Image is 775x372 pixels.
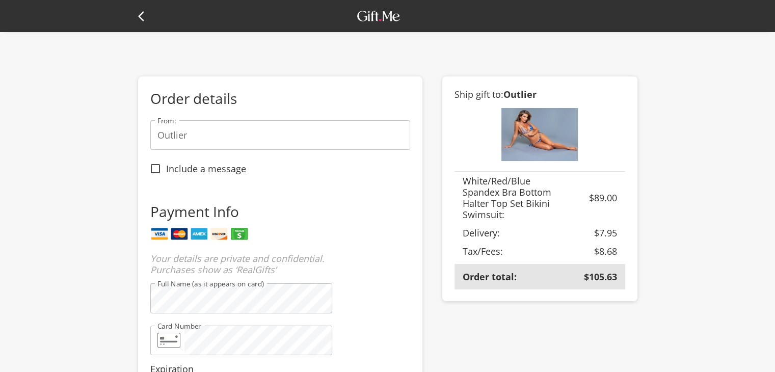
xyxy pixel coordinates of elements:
[150,120,411,150] input: Sender's Nickname
[150,225,249,243] img: supported cards
[463,271,517,283] span: Order total:
[455,172,625,289] table: customized table
[463,175,551,221] span: White/Red/Blue Spandex Bra Bottom Halter Top Set Bikini Swimsuit:
[150,202,332,221] p: Payment Info
[501,108,578,161] img: White/Red/Blue Spandex Bra Bottom Halter Top Set Bikini Swimsuit
[455,88,537,100] span: Ship gift to:
[150,253,332,275] p: Your details are private and confidential. Purchases show as ‘RealGifts’
[594,245,617,257] span: $8.68
[594,227,617,239] span: $7.95
[589,192,617,204] span: $89.00
[355,8,403,24] img: GiftMe Logo
[166,163,246,174] span: Include a message
[584,271,617,283] span: $105.63
[503,88,537,100] b: Outlier
[463,245,503,257] span: Tax/Fees:
[463,227,500,239] span: Delivery:
[150,89,411,108] p: Order details
[157,333,180,348] img: naimfkLSfRHR5FolHeEreH3YLf1DprQ96BwJ159X8lV3Zrt08AAAAABJRU5ErkJggg==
